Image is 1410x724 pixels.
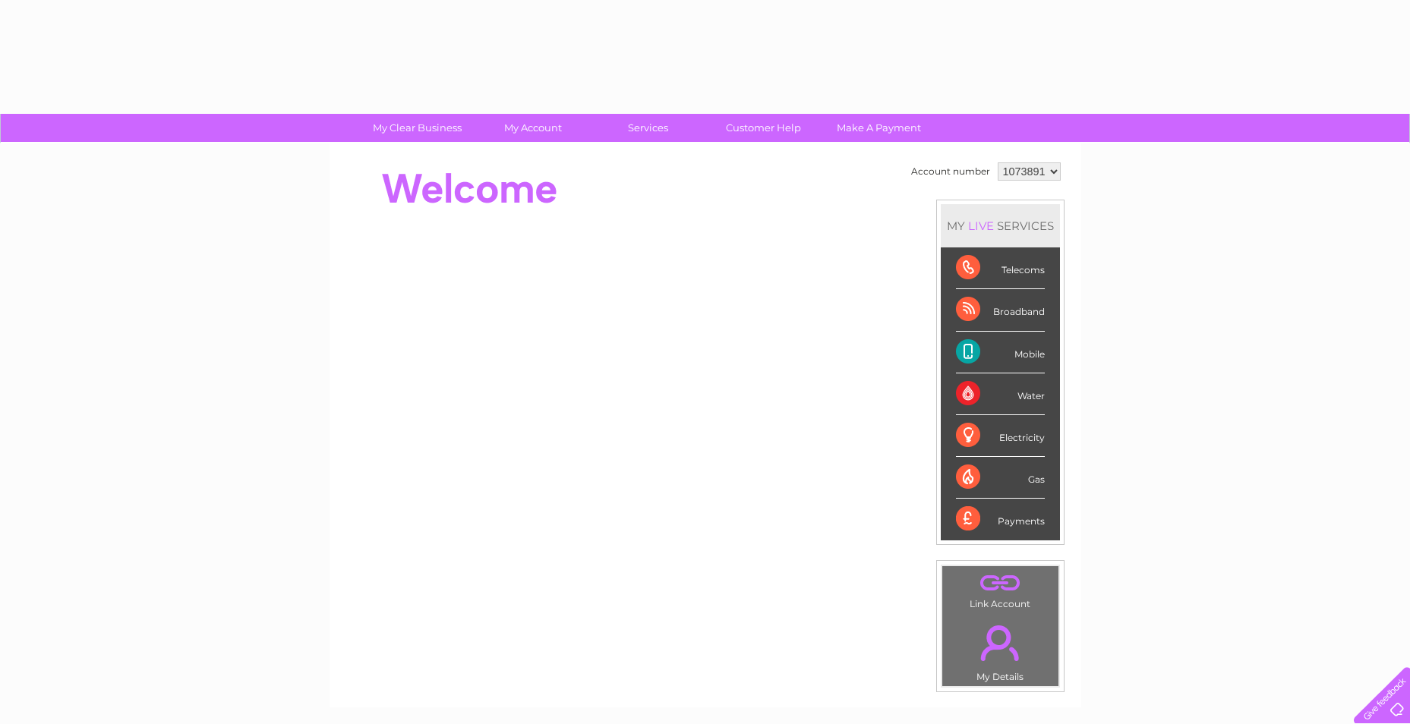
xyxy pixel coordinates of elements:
td: Link Account [942,565,1059,613]
div: Broadband [956,289,1045,331]
td: Account number [907,159,994,184]
a: . [946,616,1055,669]
div: Mobile [956,332,1045,373]
div: Payments [956,499,1045,540]
div: Gas [956,457,1045,499]
a: Make A Payment [816,114,942,142]
a: My Account [470,114,595,142]
a: Customer Help [701,114,826,142]
a: . [946,570,1055,597]
td: My Details [942,612,1059,687]
a: Services [585,114,711,142]
a: My Clear Business [355,114,480,142]
div: Water [956,373,1045,415]
div: Telecoms [956,247,1045,289]
div: Electricity [956,415,1045,457]
div: LIVE [965,219,997,233]
div: MY SERVICES [941,204,1060,247]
